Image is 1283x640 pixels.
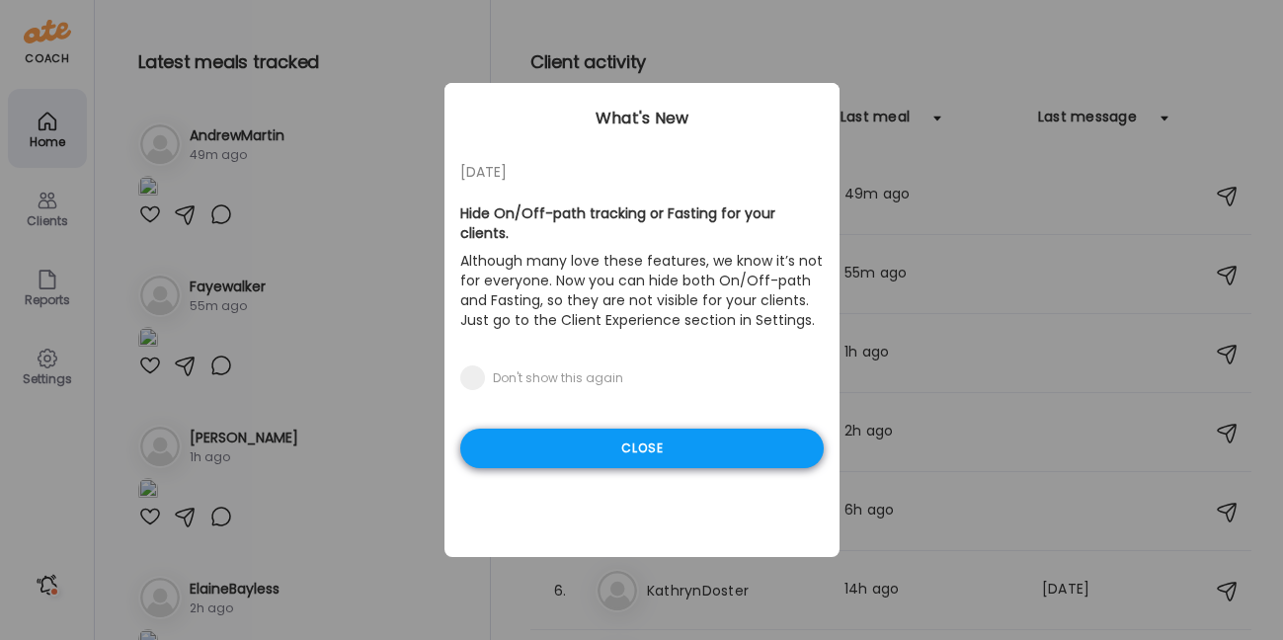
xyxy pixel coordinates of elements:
[460,203,775,243] b: Hide On/Off-path tracking or Fasting for your clients.
[460,160,824,184] div: [DATE]
[444,107,840,130] div: What's New
[493,370,623,386] div: Don't show this again
[460,247,824,334] p: Although many love these features, we know it’s not for everyone. Now you can hide both On/Off-pa...
[460,429,824,468] div: Close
